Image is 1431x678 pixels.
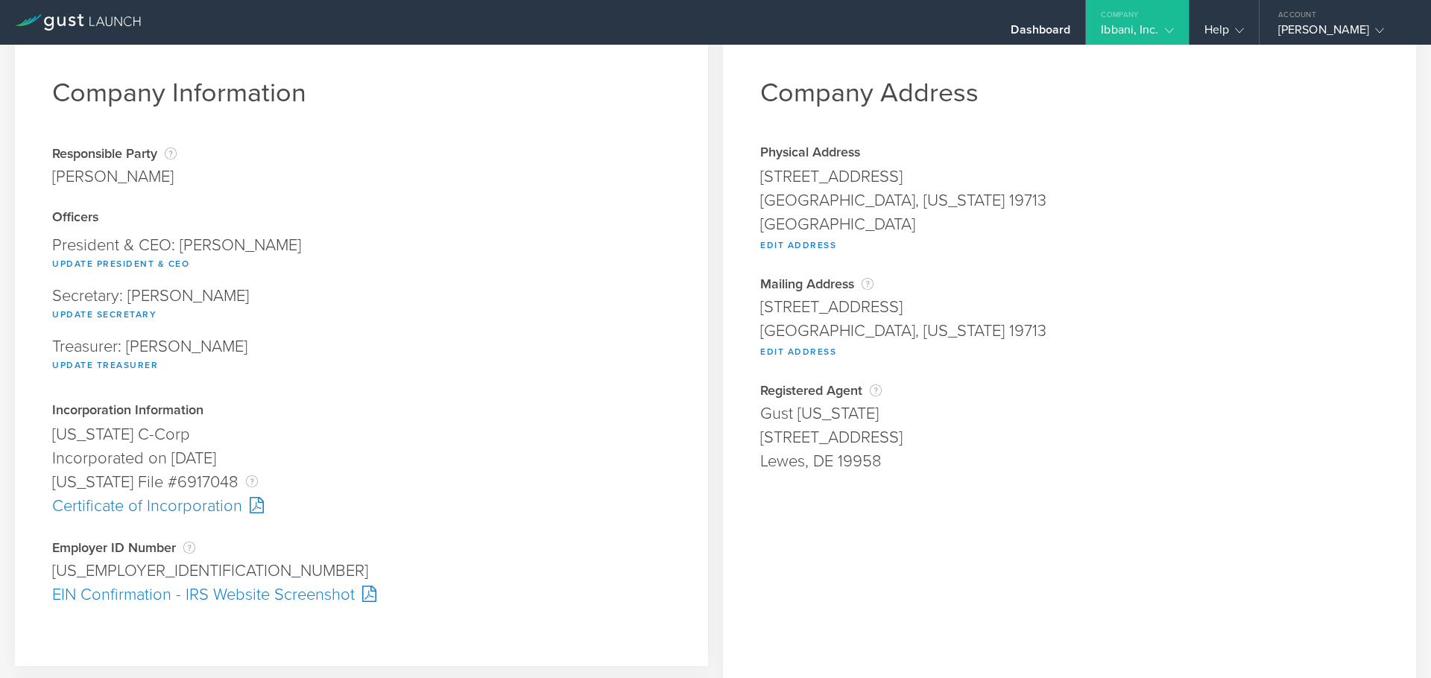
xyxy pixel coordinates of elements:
[1204,22,1244,45] div: Help
[760,425,1379,449] div: [STREET_ADDRESS]
[760,77,1379,109] h1: Company Address
[52,583,671,606] div: EIN Confirmation - IRS Website Screenshot
[760,343,836,361] button: Edit Address
[760,146,1379,161] div: Physical Address
[760,449,1379,473] div: Lewes, DE 19958
[52,165,177,188] div: [PERSON_NAME]
[52,255,189,273] button: Update President & CEO
[52,356,158,374] button: Update Treasurer
[52,305,157,323] button: Update Secretary
[52,559,671,583] div: [US_EMPLOYER_IDENTIFICATION_NUMBER]
[52,446,671,470] div: Incorporated on [DATE]
[760,165,1379,188] div: [STREET_ADDRESS]
[760,383,1379,398] div: Registered Agent
[52,280,671,331] div: Secretary: [PERSON_NAME]
[1278,22,1405,45] div: [PERSON_NAME]
[52,404,671,419] div: Incorporation Information
[1101,22,1173,45] div: Ibbani, Inc.
[52,229,671,280] div: President & CEO: [PERSON_NAME]
[1011,22,1070,45] div: Dashboard
[760,188,1379,212] div: [GEOGRAPHIC_DATA], [US_STATE] 19713
[52,540,671,555] div: Employer ID Number
[52,422,671,446] div: [US_STATE] C-Corp
[760,319,1379,343] div: [GEOGRAPHIC_DATA], [US_STATE] 19713
[52,331,671,381] div: Treasurer: [PERSON_NAME]
[760,212,1379,236] div: [GEOGRAPHIC_DATA]
[52,211,671,226] div: Officers
[52,470,671,494] div: [US_STATE] File #6917048
[52,494,671,518] div: Certificate of Incorporation
[52,77,671,109] h1: Company Information
[1356,606,1431,678] iframe: Chat Widget
[760,402,1379,425] div: Gust [US_STATE]
[52,146,177,161] div: Responsible Party
[760,276,1379,291] div: Mailing Address
[760,236,836,254] button: Edit Address
[760,295,1379,319] div: [STREET_ADDRESS]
